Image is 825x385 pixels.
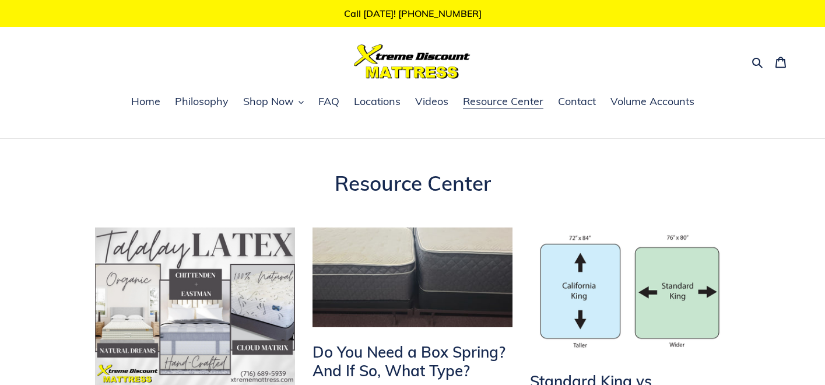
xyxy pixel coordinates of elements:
span: Videos [415,94,448,108]
span: Philosophy [175,94,229,108]
span: FAQ [318,94,339,108]
a: Locations [348,93,406,111]
span: Locations [354,94,401,108]
span: Contact [558,94,596,108]
button: Shop Now [237,93,310,111]
a: Home [125,93,166,111]
span: Shop Now [243,94,294,108]
a: FAQ [313,93,345,111]
a: Philosophy [169,93,234,111]
a: Contact [552,93,602,111]
a: Resource Center [457,93,549,111]
a: Do You Need a Box Spring? And If So, What Type? [313,228,512,379]
a: Volume Accounts [605,93,700,111]
h2: Do You Need a Box Spring? And If So, What Type? [313,343,512,379]
a: Videos [409,93,454,111]
img: Xtreme Discount Mattress [354,44,471,79]
span: Home [131,94,160,108]
span: Resource Center [463,94,543,108]
span: Volume Accounts [610,94,694,108]
h1: Resource Center [95,171,731,195]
